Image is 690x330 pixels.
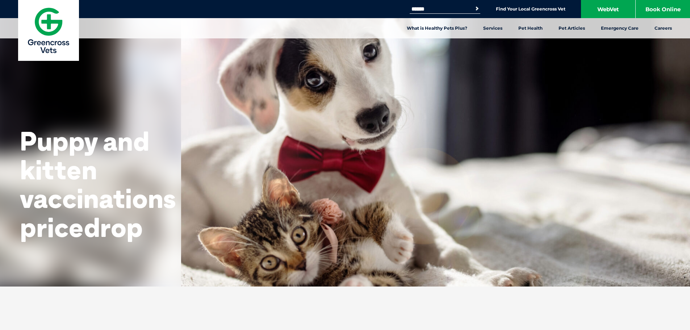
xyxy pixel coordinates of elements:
span: drop [84,211,143,244]
span: Puppy and kitten vaccinations price [20,125,176,244]
a: Pet Articles [551,18,593,38]
button: Search [473,5,481,12]
a: Careers [647,18,680,38]
a: Services [475,18,510,38]
a: What is Healthy Pets Plus? [399,18,475,38]
a: Pet Health [510,18,551,38]
a: Find Your Local Greencross Vet [496,6,565,12]
a: Emergency Care [593,18,647,38]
